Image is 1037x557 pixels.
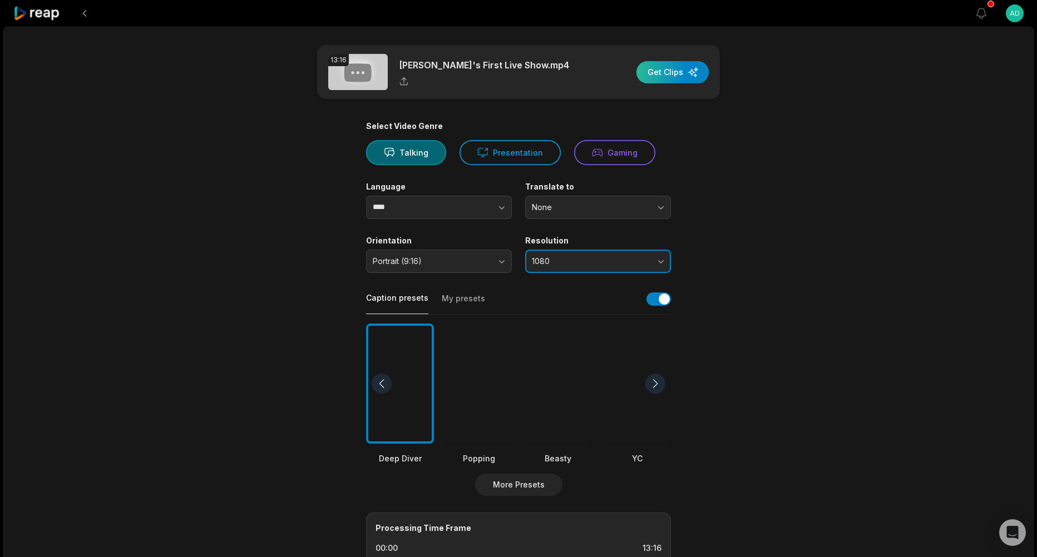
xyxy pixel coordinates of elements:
[366,250,512,273] button: Portrait (9:16)
[460,140,561,165] button: Presentation
[643,543,661,554] div: 13:16
[366,236,512,246] label: Orientation
[999,519,1026,546] div: Open Intercom Messenger
[532,256,649,266] span: 1080
[525,182,671,192] label: Translate to
[525,196,671,219] button: None
[475,474,562,496] button: More Presets
[524,452,592,464] div: Beasty
[373,256,490,266] span: Portrait (9:16)
[328,54,349,66] div: 13:16
[376,522,661,534] div: Processing Time Frame
[366,140,446,165] button: Talking
[366,121,671,131] div: Select Video Genre
[442,293,485,314] button: My presets
[366,182,512,192] label: Language
[636,61,709,83] button: Get Clips
[366,292,428,314] button: Caption presets
[399,58,569,72] p: [PERSON_NAME]'s First Live Show.mp4
[445,452,513,464] div: Popping
[376,543,398,554] div: 00:00
[525,250,671,273] button: 1080
[603,452,671,464] div: YC
[574,140,655,165] button: Gaming
[366,452,434,464] div: Deep Diver
[525,236,671,246] label: Resolution
[532,202,649,212] span: None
